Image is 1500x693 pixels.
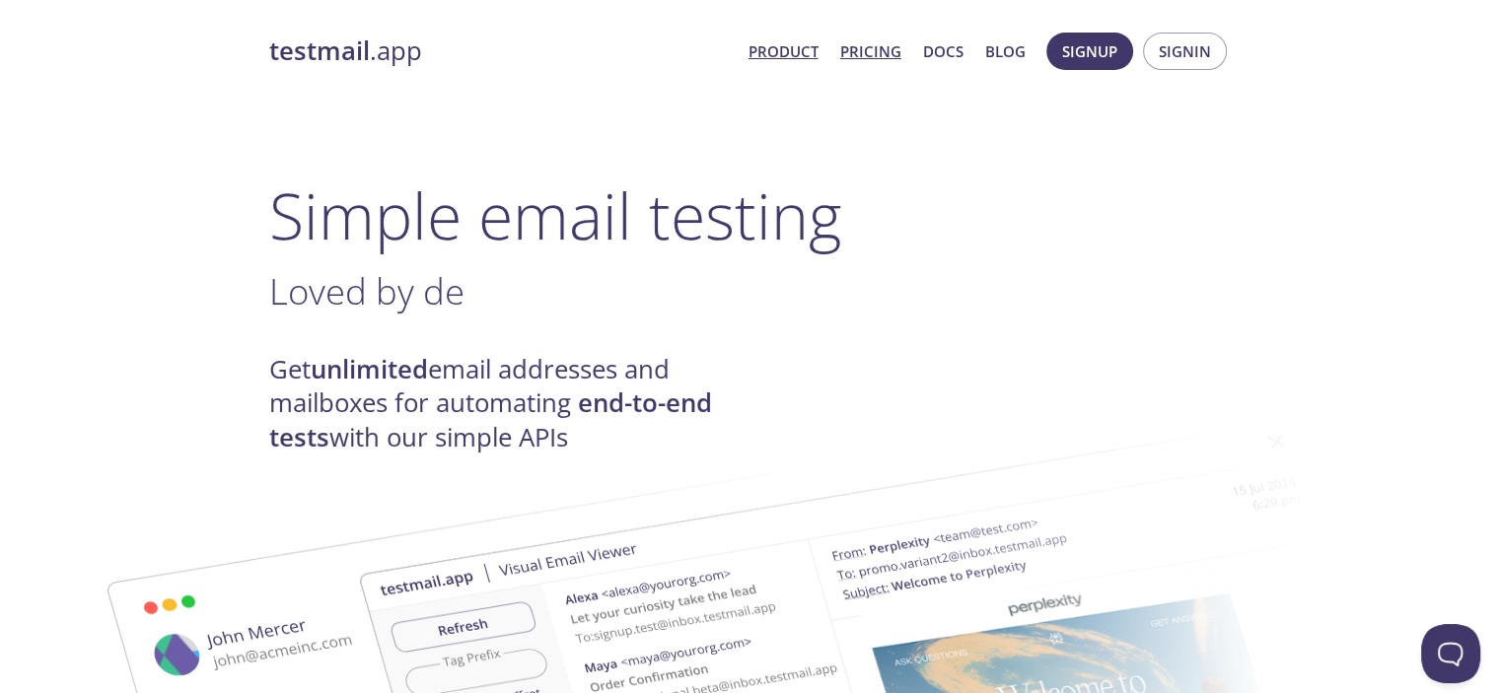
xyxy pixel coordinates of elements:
[269,34,370,68] strong: testmail
[923,38,964,64] a: Docs
[1062,38,1117,64] span: Signup
[269,177,1232,253] h1: Simple email testing
[269,35,733,68] a: testmail.app
[1421,624,1480,683] iframe: Help Scout Beacon - Open
[1143,33,1227,70] button: Signin
[269,385,712,453] strong: end-to-end tests
[985,38,1026,64] a: Blog
[269,266,464,315] span: Loved by de
[749,38,819,64] a: Product
[1046,33,1133,70] button: Signup
[311,352,428,386] strong: unlimited
[269,353,750,454] h4: Get email addresses and mailboxes for automating with our simple APIs
[1159,38,1211,64] span: Signin
[840,38,901,64] a: Pricing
